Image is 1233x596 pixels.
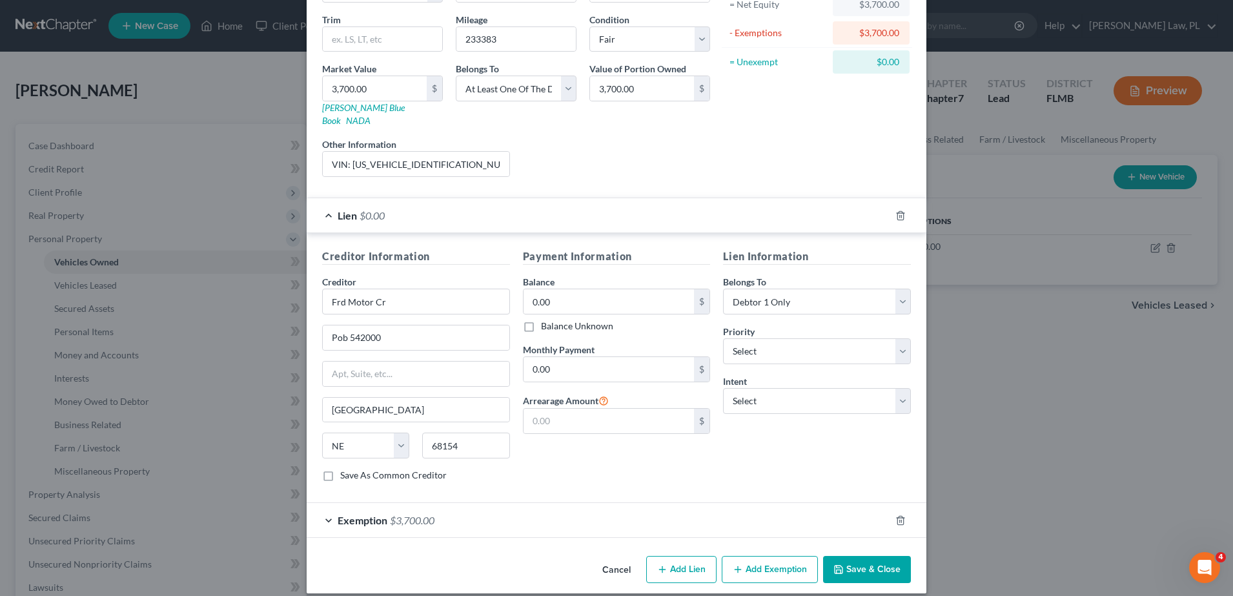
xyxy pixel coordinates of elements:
[523,343,595,356] label: Monthly Payment
[338,514,387,526] span: Exemption
[360,209,385,221] span: $0.00
[322,62,376,76] label: Market Value
[723,375,747,388] label: Intent
[323,325,509,350] input: Enter address...
[646,556,717,583] button: Add Lien
[322,138,396,151] label: Other Information
[422,433,509,458] input: Enter zip...
[523,393,609,408] label: Arrearage Amount
[322,249,510,265] h5: Creditor Information
[456,13,487,26] label: Mileage
[524,289,695,314] input: 0.00
[390,514,434,526] span: $3,700.00
[323,398,509,422] input: Enter city...
[322,276,356,287] span: Creditor
[523,249,711,265] h5: Payment Information
[524,357,695,382] input: 0.00
[723,276,766,287] span: Belongs To
[541,320,613,333] label: Balance Unknown
[723,249,911,265] h5: Lien Information
[346,115,371,126] a: NADA
[524,409,695,433] input: 0.00
[1216,552,1226,562] span: 4
[722,556,818,583] button: Add Exemption
[592,557,641,583] button: Cancel
[729,56,827,68] div: = Unexempt
[323,152,509,176] input: (optional)
[323,76,427,101] input: 0.00
[323,27,442,52] input: ex. LS, LT, etc
[338,209,357,221] span: Lien
[723,326,755,337] span: Priority
[523,275,555,289] label: Balance
[589,62,686,76] label: Value of Portion Owned
[589,13,629,26] label: Condition
[340,469,447,482] label: Save As Common Creditor
[456,27,576,52] input: --
[456,63,499,74] span: Belongs To
[729,26,827,39] div: - Exemptions
[322,289,510,314] input: Search creditor by name...
[427,76,442,101] div: $
[590,76,694,101] input: 0.00
[323,362,509,386] input: Apt, Suite, etc...
[843,56,899,68] div: $0.00
[694,76,709,101] div: $
[843,26,899,39] div: $3,700.00
[694,357,709,382] div: $
[823,556,911,583] button: Save & Close
[322,13,341,26] label: Trim
[1189,552,1220,583] iframe: Intercom live chat
[694,409,709,433] div: $
[694,289,709,314] div: $
[322,102,405,126] a: [PERSON_NAME] Blue Book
